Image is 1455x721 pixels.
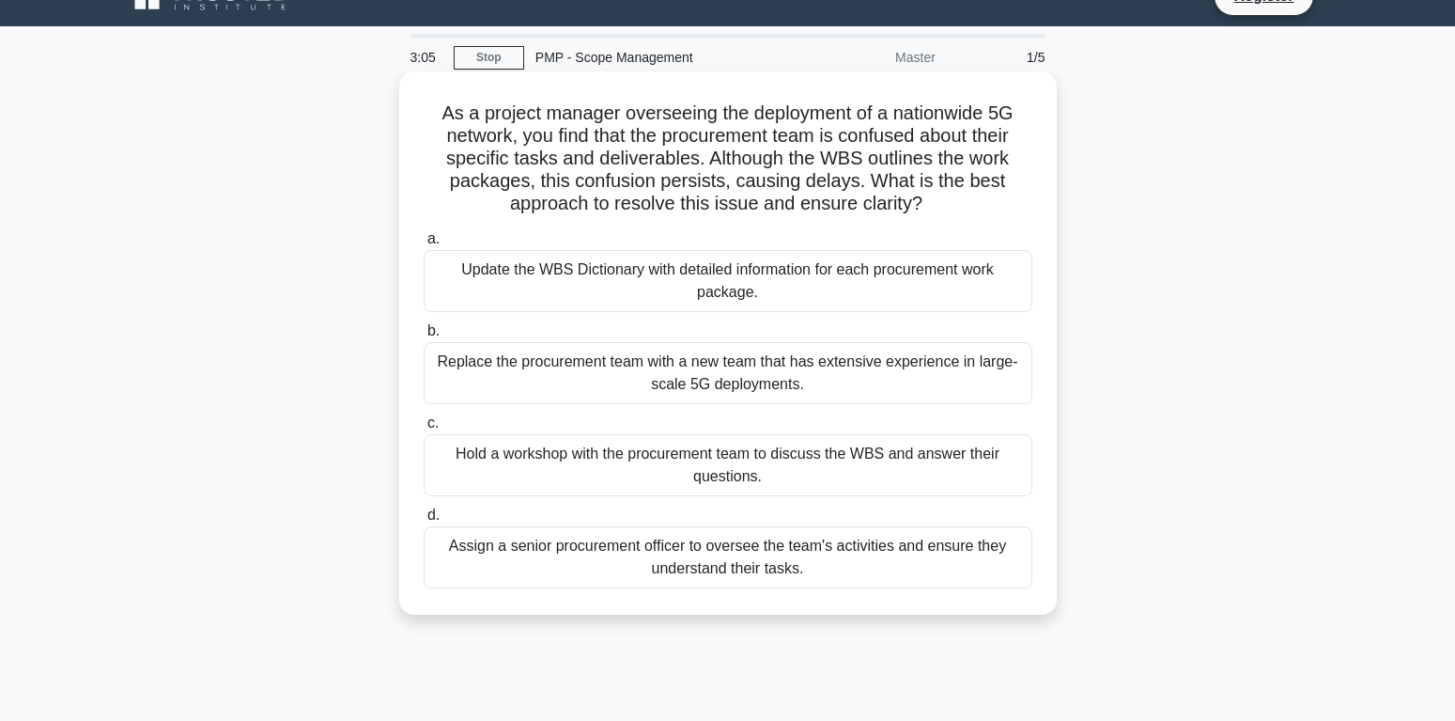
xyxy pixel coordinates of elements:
div: Update the WBS Dictionary with detailed information for each procurement work package. [424,250,1032,312]
span: a. [427,230,440,246]
div: 1/5 [947,39,1057,76]
div: Master [782,39,947,76]
div: Replace the procurement team with a new team that has extensive experience in large-scale 5G depl... [424,342,1032,404]
div: Hold a workshop with the procurement team to discuss the WBS and answer their questions. [424,434,1032,496]
div: PMP - Scope Management [524,39,782,76]
a: Stop [454,46,524,70]
span: b. [427,322,440,338]
div: Assign a senior procurement officer to oversee the team's activities and ensure they understand t... [424,526,1032,588]
div: 3:05 [399,39,454,76]
h5: As a project manager overseeing the deployment of a nationwide 5G network, you find that the proc... [422,102,1034,216]
span: d. [427,507,440,523]
span: c. [427,415,439,431]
